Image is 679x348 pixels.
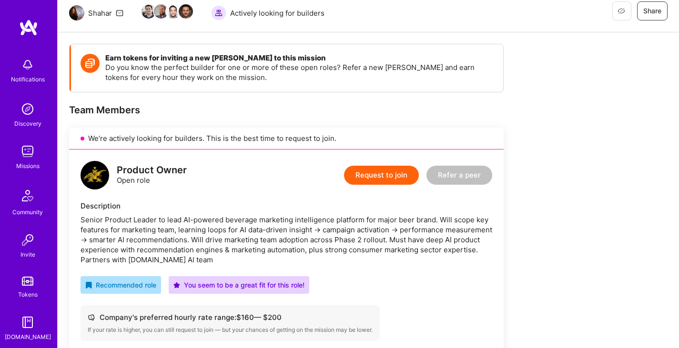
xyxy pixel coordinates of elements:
img: Team Member Avatar [179,4,193,19]
i: icon Cash [88,314,95,321]
div: Tokens [18,289,38,299]
span: Share [643,6,661,16]
a: Team Member Avatar [167,3,180,20]
div: Discovery [14,119,41,129]
img: Actively looking for builders [211,5,226,20]
div: Product Owner [117,165,187,175]
button: Request to join [344,166,419,185]
div: If your rate is higher, you can still request to join — but your chances of getting on the missio... [88,326,373,334]
span: Actively looking for builders [230,8,324,18]
a: Team Member Avatar [142,3,155,20]
i: icon RecommendedBadge [85,282,92,288]
img: Team Member Avatar [154,4,168,19]
div: Senior Product Leader to lead AI-powered beverage marketing intelligence platform for major beer ... [81,215,492,265]
img: logo [81,161,109,189]
i: icon PurpleStar [173,282,180,288]
img: teamwork [18,142,37,161]
img: tokens [22,277,33,286]
i: icon Mail [116,9,123,17]
div: We’re actively looking for builders. This is the best time to request to join. [69,128,504,149]
img: logo [19,19,38,36]
div: Invite [20,249,35,259]
div: Recommended role [85,280,156,290]
img: discovery [18,99,37,119]
a: Team Member Avatar [180,3,192,20]
div: Team Members [69,104,504,116]
img: guide book [18,313,37,332]
div: Shahar [88,8,112,18]
img: Community [16,184,39,207]
div: Company's preferred hourly rate range: $ 160 — $ 200 [88,312,373,322]
img: Team Member Avatar [166,4,181,19]
div: Missions [16,161,40,171]
img: bell [18,55,37,74]
img: Invite [18,230,37,249]
img: Token icon [81,54,100,73]
div: [DOMAIN_NAME] [5,332,51,342]
a: Team Member Avatar [155,3,167,20]
h4: Earn tokens for inviting a new [PERSON_NAME] to this mission [105,54,494,62]
div: Open role [117,165,187,185]
div: Notifications [11,74,45,84]
button: Refer a peer [426,166,492,185]
img: Team Member Avatar [142,4,156,19]
img: Team Architect [69,5,84,20]
div: Description [81,201,492,211]
div: Community [12,207,43,217]
div: You seem to be a great fit for this role! [173,280,304,290]
i: icon EyeClosed [618,7,625,15]
button: Share [637,1,668,20]
p: Do you know the perfect builder for one or more of these open roles? Refer a new [PERSON_NAME] an... [105,62,494,82]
